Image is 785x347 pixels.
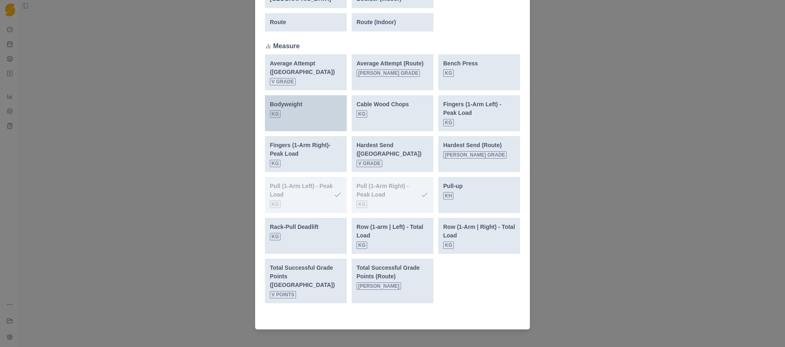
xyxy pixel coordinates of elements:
span: kg [270,201,280,208]
p: Pull (1-Arm Right) - Peak Load [357,182,421,199]
span: kg [357,110,367,118]
p: Rack-Pull Deadlift [270,223,318,231]
p: Hardest Send (Route) [443,141,502,150]
p: Average Attempt (Route) [357,59,424,68]
p: Cable Wood Chops [357,100,409,109]
span: kg [443,119,454,126]
span: kg [270,233,280,240]
span: [PERSON_NAME] [357,282,401,290]
span: kg [443,69,454,77]
p: Bench Press [443,59,478,68]
span: kg [270,110,280,118]
p: Row (1-arm | Left) - Total Load [357,223,428,240]
p: Average Attempt ([GEOGRAPHIC_DATA]) [270,59,342,76]
p: Measure [273,41,300,51]
p: Route (Indoor) [357,18,396,27]
p: Hardest Send ([GEOGRAPHIC_DATA]) [357,141,428,158]
span: kg [357,201,367,208]
p: Fingers (1-Arm Right)- Peak Load [270,141,342,158]
p: Pull-up [443,182,462,190]
p: Fingers (1-Arm Left) - Peak Load [443,100,515,117]
span: kg [443,242,454,249]
p: Total Successful Grade Points (Route) [357,264,428,281]
p: Route [270,18,286,27]
span: V Points [270,291,296,298]
span: [PERSON_NAME] Grade [443,151,507,159]
span: V Grade [357,160,382,167]
span: [PERSON_NAME] Grade [357,69,420,77]
p: Total Successful Grade Points ([GEOGRAPHIC_DATA]) [270,264,342,289]
p: Bodyweight [270,100,302,109]
span: V Grade [270,78,296,85]
span: KG [270,160,280,167]
span: kh [443,192,453,199]
p: Row (1-Arm | Right) - Total Load [443,223,515,240]
p: Pull (1-Arm Left) - Peak Load [270,182,334,199]
span: kg [357,242,367,249]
